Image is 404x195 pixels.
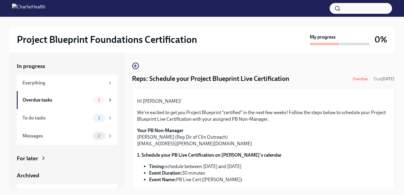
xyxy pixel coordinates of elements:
strong: 1. Schedule your PB Live Certification on [PERSON_NAME]'s calendar [137,152,282,158]
p: [PERSON_NAME] (Reg Dir of Clin Outreach) [EMAIL_ADDRESS][PERSON_NAME][DOMAIN_NAME] [137,127,389,147]
span: 2 [94,98,103,102]
div: Overdue tasks [22,97,91,103]
div: Messages [22,133,91,139]
li: schedule between [DATE] and [DATE] [149,163,389,170]
strong: Event Duration: [149,170,182,176]
strong: Your PB Non-Manager [137,128,184,133]
h2: Project Blueprint Foundations Certification [17,34,197,46]
p: Hi [PERSON_NAME]! [137,98,389,105]
a: To do tasks1 [17,109,118,127]
a: Archived [17,172,118,179]
a: Everything [17,75,118,91]
img: CharlieHealth [12,4,45,13]
li: PB Live Cert ([PERSON_NAME]) [149,176,389,183]
span: Due [374,76,394,81]
h3: 0% [375,34,387,45]
strong: [DATE] [381,76,394,81]
h4: Reps: Schedule your Project Blueprint Live Certification [132,74,289,83]
div: For later [17,155,38,162]
strong: Timing: [149,164,165,169]
span: September 3rd, 2025 09:00 [374,76,394,82]
a: For later [17,155,118,162]
a: Overdue tasks2 [17,91,118,109]
span: 1 [94,116,103,120]
strong: Event Name: [149,177,176,182]
a: In progress [17,62,118,70]
div: To do tasks [22,115,91,121]
strong: My progress [310,34,336,40]
li: 30 minutes [149,170,389,176]
a: Messages2 [17,127,118,145]
span: Overdue [349,77,371,81]
div: Everything [22,80,105,86]
span: 2 [94,134,103,138]
p: We're excited to get you Project Blueprint "certified" in the next few weeks! Follow the steps be... [137,109,389,123]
